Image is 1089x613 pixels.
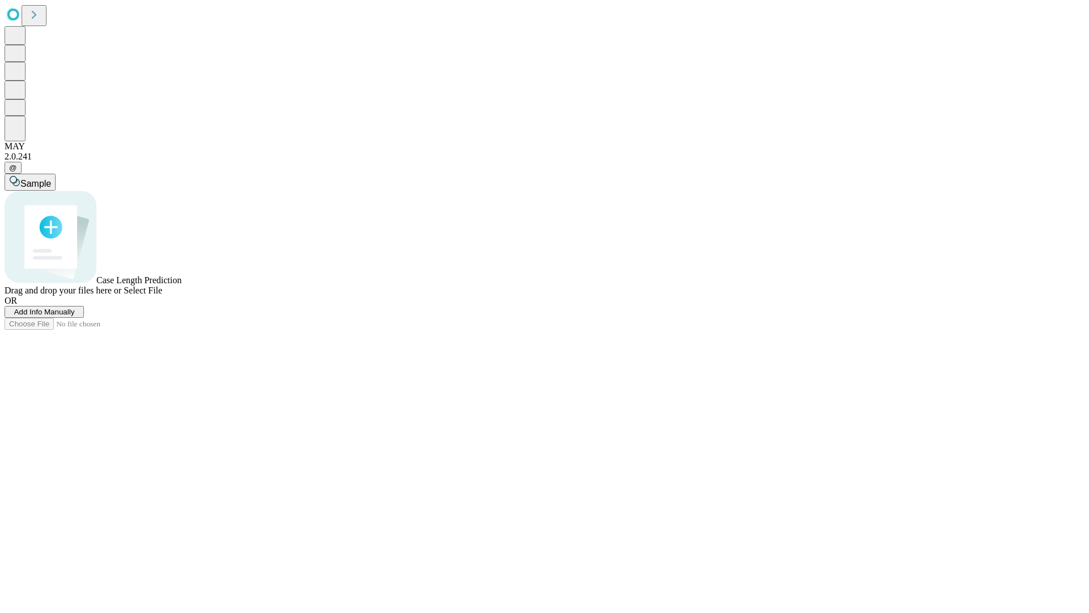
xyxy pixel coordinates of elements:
span: OR [5,296,17,305]
div: MAY [5,141,1084,152]
span: @ [9,163,17,172]
div: 2.0.241 [5,152,1084,162]
button: Sample [5,174,56,191]
span: Add Info Manually [14,308,75,316]
span: Drag and drop your files here or [5,285,121,295]
span: Case Length Prediction [96,275,181,285]
button: Add Info Manually [5,306,84,318]
span: Select File [124,285,162,295]
span: Sample [20,179,51,188]
button: @ [5,162,22,174]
